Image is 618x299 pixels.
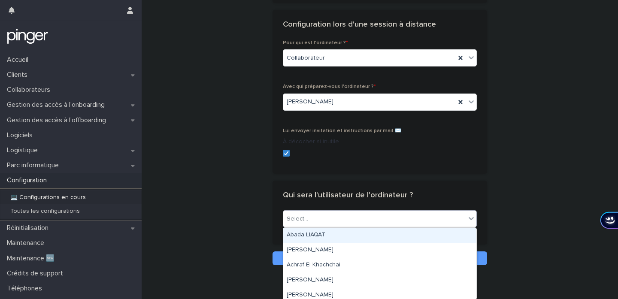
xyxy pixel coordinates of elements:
p: Configuration [3,176,54,184]
p: 💻 Configurations en cours [3,194,93,201]
div: Achref Khouni [283,273,476,288]
p: Gestion des accès à l’onboarding [3,101,112,109]
p: Parc informatique [3,161,66,169]
div: abdeljalal narsis [283,243,476,258]
p: Accueil [3,56,35,64]
p: Collaborateurs [3,86,57,94]
h2: Qui sera l'utilisateur de l'ordinateur ? [283,191,413,200]
p: Maintenance 🆕 [3,254,61,263]
p: Téléphones [3,284,49,293]
span: Avec qui préparez-vous l'ordinateur ? [283,84,376,89]
p: Clients [3,71,34,79]
p: Toutes les configurations [3,208,87,215]
div: Abada LIAQAT [283,228,476,243]
div: Achraf El Khachchai [283,258,476,273]
span: [PERSON_NAME] [287,97,333,106]
span: Collaborateur [287,54,325,63]
button: Save [273,251,487,265]
span: Pour qui est l'ordinateur ? [283,40,348,45]
p: Réinitialisation [3,224,55,232]
p: Logistique [3,146,45,154]
p: Crédits de support [3,269,70,278]
img: mTgBEunGTSyRkCgitkcU [7,28,48,45]
h2: Configuration lors d'une session à distance [283,20,436,30]
span: Lui envoyer invitation et instructions par mail ✉️ [283,128,401,133]
p: Gestion des accès à l’offboarding [3,116,113,124]
div: Select... [287,214,308,223]
p: Maintenance [3,239,51,247]
p: Logiciels [3,131,39,139]
p: À décocher si inutile [283,137,477,146]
